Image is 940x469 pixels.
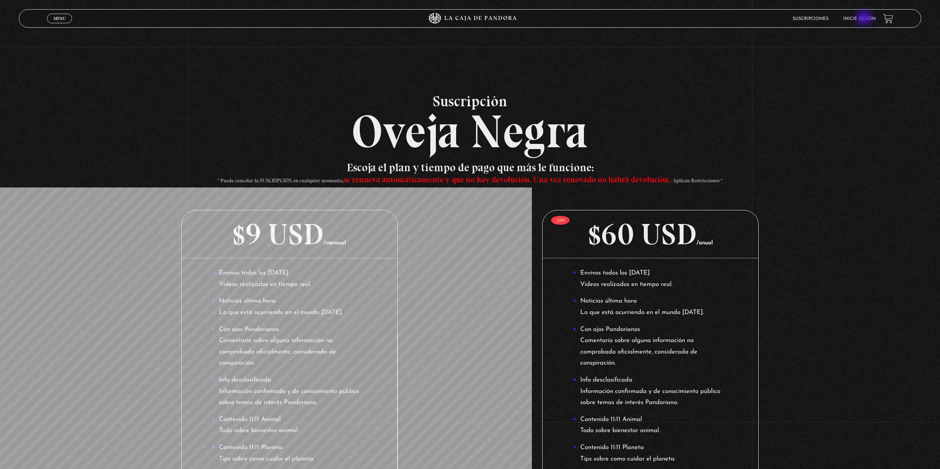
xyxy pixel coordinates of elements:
li: Info desclasificada Información confirmada y de conocimiento público sobre temas de interés Pando... [212,375,367,408]
li: Contenido 11:11 Planeta Tips sobre como cuidar el planeta. [212,442,367,465]
span: Cerrar [51,23,68,28]
li: Noticias última hora Lo que está ocurriendo en el mundo [DATE]. [573,296,728,318]
span: /anual [697,240,713,246]
span: Suscripción [19,94,921,108]
span: se renueva automáticamente y que no hay devolución. Una vez renovado no habrá devolución. [343,175,670,185]
li: Envivos todos los [DATE] Videos realizados en tiempo real. [212,268,367,290]
span: /mensual [324,240,346,246]
h2: Oveja Negra [19,94,921,155]
li: Con ojos Pandorianos Comentario sobre alguna información no comprobada oficialmente, considerada ... [212,324,367,369]
p: $9 USD [182,210,397,258]
li: Contenido 11:11 Animal Todo sobre bienestar animal. [212,414,367,437]
li: Contenido 11:11 Animal Todo sobre bienestar animal. [573,414,728,437]
li: Con ojos Pandorianos Comentario sobre alguna información no comprobada oficialmente, considerada ... [573,324,728,369]
span: * Puede cancelar la SUSCRIPCIÓN en cualquier momento, - Aplican Restricciones * [218,177,722,184]
a: Inicie sesión [843,17,876,21]
span: Menu [54,16,66,21]
li: Contenido 11:11 Planeta Tips sobre como cuidar el planeta. [573,442,728,465]
p: $60 USD [543,210,758,258]
li: Info desclasificada Información confirmada y de conocimiento público sobre temas de interés Pando... [573,375,728,408]
h3: Escoja el plan y tiempo de pago que más le funcione: [109,162,831,184]
a: Suscripciones [793,17,828,21]
li: Noticias última hora Lo que está ocurriendo en el mundo [DATE]. [212,296,367,318]
a: View your shopping cart [883,14,893,24]
li: Envivos todos los [DATE] Videos realizados en tiempo real. [573,268,728,290]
